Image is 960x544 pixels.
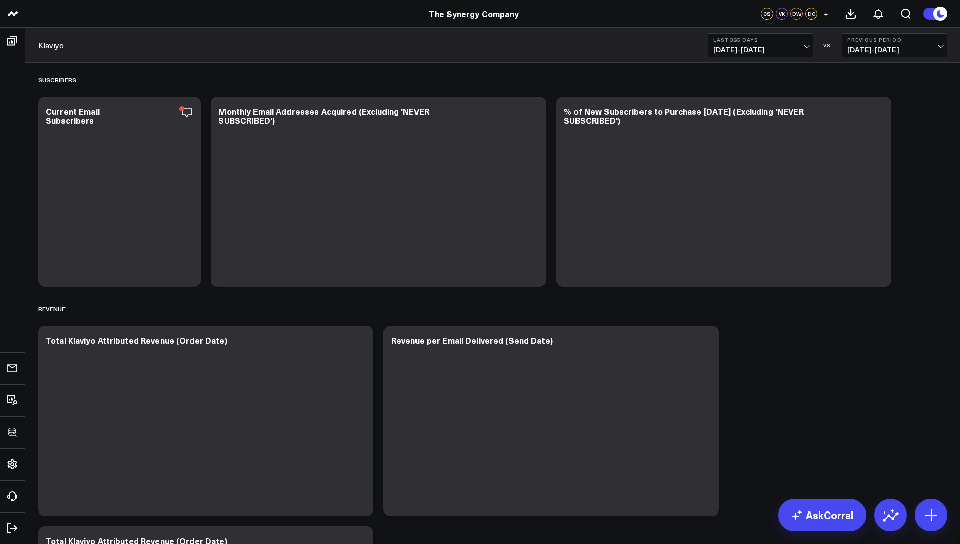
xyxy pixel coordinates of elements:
[818,42,837,48] div: VS
[713,46,808,54] span: [DATE] - [DATE]
[776,8,788,20] div: VK
[391,335,553,346] div: Revenue per Email Delivered (Send Date)
[38,68,76,91] div: Suscribers
[713,37,808,43] b: Last 365 Days
[708,33,813,57] button: Last 365 Days[DATE]-[DATE]
[778,499,866,531] a: AskCorral
[820,8,832,20] button: +
[38,40,64,51] a: Klaviyo
[824,10,828,17] span: +
[429,8,519,19] a: The Synergy Company
[564,106,804,126] div: % of New Subscribers to Purchase [DATE] (Excluding 'NEVER SUBSCRIBED')
[46,106,100,126] div: Current Email Subscribers
[38,297,66,321] div: REVENUE
[790,8,803,20] div: DW
[847,46,942,54] span: [DATE] - [DATE]
[218,106,429,126] div: Monthly Email Addresses Acquired (Excluding 'NEVER SUBSCRIBED')
[805,8,817,20] div: DC
[847,37,942,43] b: Previous Period
[46,335,227,346] div: Total Klaviyo Attributed Revenue (Order Date)
[842,33,947,57] button: Previous Period[DATE]-[DATE]
[761,8,773,20] div: CS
